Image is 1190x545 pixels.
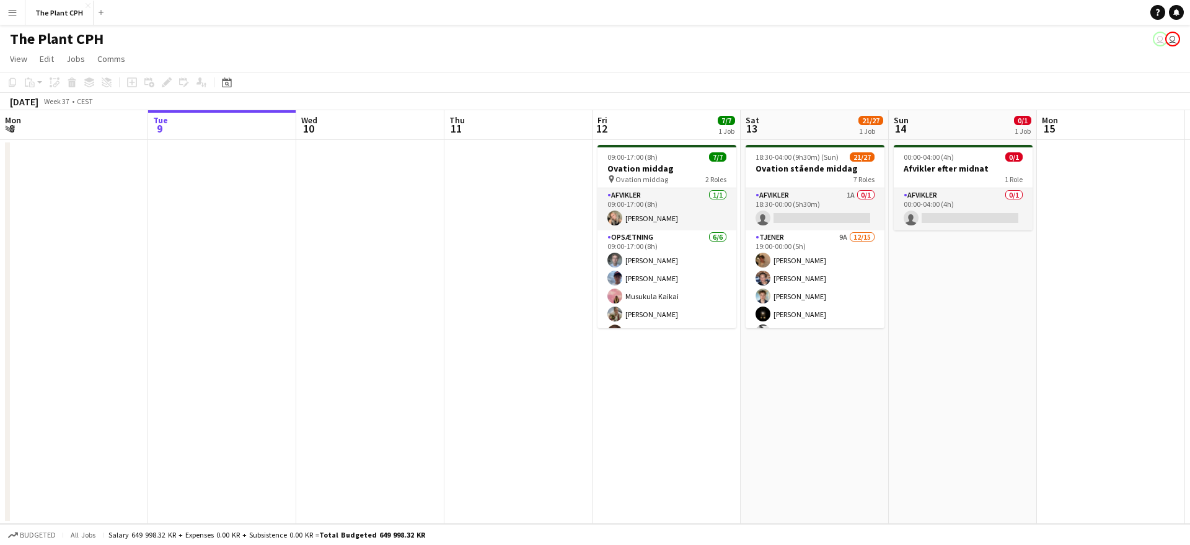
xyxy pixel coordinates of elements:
span: 15 [1040,121,1058,136]
span: Total Budgeted 649 998.32 KR [319,530,425,539]
app-card-role: Afvikler1/109:00-17:00 (8h)[PERSON_NAME] [597,188,736,230]
app-card-role: Afvikler0/100:00-04:00 (4h) [894,188,1033,230]
app-user-avatar: Magnus Pedersen [1153,32,1168,46]
div: [DATE] [10,95,38,108]
span: 13 [744,121,759,136]
span: Jobs [66,53,85,64]
span: View [10,53,27,64]
app-job-card: 00:00-04:00 (4h)0/1Afvikler efter midnat1 RoleAfvikler0/100:00-04:00 (4h) [894,145,1033,230]
div: 1 Job [859,126,883,136]
a: Jobs [61,51,90,67]
span: 7/7 [718,116,735,125]
div: Salary 649 998.32 KR + Expenses 0.00 KR + Subsistence 0.00 KR = [108,530,425,539]
h3: Afvikler efter midnat [894,163,1033,174]
span: 7 Roles [853,175,875,184]
span: 21/27 [850,152,875,162]
span: Sun [894,115,909,126]
span: 00:00-04:00 (4h) [904,152,954,162]
span: Tue [153,115,168,126]
span: 0/1 [1005,152,1023,162]
div: CEST [77,97,93,106]
span: Edit [40,53,54,64]
span: 1 Role [1005,175,1023,184]
span: 14 [892,121,909,136]
a: Comms [92,51,130,67]
app-card-role: Tjener9A12/1519:00-00:00 (5h)[PERSON_NAME][PERSON_NAME][PERSON_NAME][PERSON_NAME][PERSON_NAME] [746,230,884,528]
span: Thu [449,115,465,126]
span: Week 37 [41,97,72,106]
app-card-role: Opsætning6/609:00-17:00 (8h)[PERSON_NAME][PERSON_NAME]Musukula Kaikai[PERSON_NAME][PERSON_NAME] [597,230,736,362]
span: Mon [1042,115,1058,126]
div: 1 Job [718,126,734,136]
app-user-avatar: Peter Poulsen [1165,32,1180,46]
span: 2 Roles [705,175,726,184]
span: 09:00-17:00 (8h) [607,152,658,162]
span: Wed [301,115,317,126]
h3: Ovation middag [597,163,736,174]
button: The Plant CPH [25,1,94,25]
span: 12 [596,121,607,136]
span: 7/7 [709,152,726,162]
span: 8 [3,121,21,136]
span: 10 [299,121,317,136]
h3: Ovation stående middag [746,163,884,174]
app-job-card: 09:00-17:00 (8h)7/7Ovation middag Ovation middag2 RolesAfvikler1/109:00-17:00 (8h)[PERSON_NAME]Op... [597,145,736,328]
a: Edit [35,51,59,67]
button: Budgeted [6,528,58,542]
h1: The Plant CPH [10,30,104,48]
app-card-role: Afvikler1A0/118:30-00:00 (5h30m) [746,188,884,230]
span: All jobs [68,530,98,539]
span: Sat [746,115,759,126]
app-job-card: 18:30-04:00 (9h30m) (Sun)21/27Ovation stående middag7 RolesAfvikler1A0/118:30-00:00 (5h30m) Tjene... [746,145,884,328]
a: View [5,51,32,67]
span: 18:30-04:00 (9h30m) (Sun) [756,152,839,162]
div: 1 Job [1015,126,1031,136]
span: 9 [151,121,168,136]
span: Comms [97,53,125,64]
span: 11 [447,121,465,136]
span: Mon [5,115,21,126]
span: Fri [597,115,607,126]
span: Budgeted [20,531,56,539]
span: Ovation middag [615,175,668,184]
span: 21/27 [858,116,883,125]
span: 0/1 [1014,116,1031,125]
